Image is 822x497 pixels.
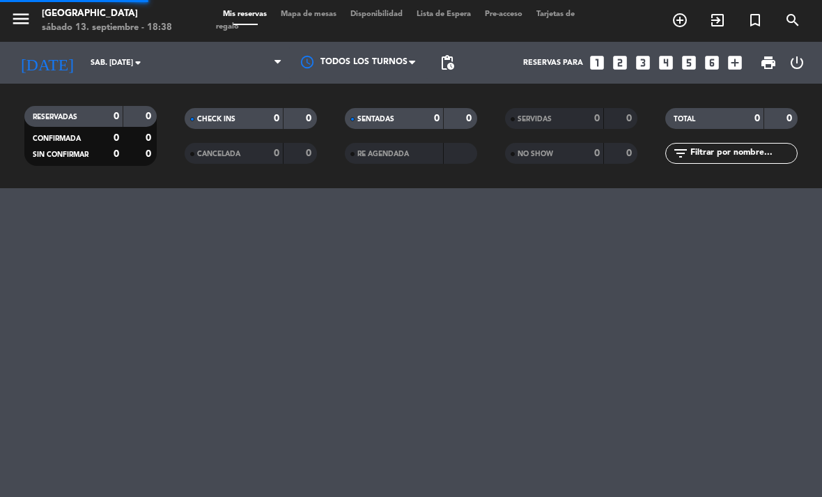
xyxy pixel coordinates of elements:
i: looks_two [611,54,629,72]
strong: 0 [594,148,600,158]
strong: 0 [754,114,760,123]
i: filter_list [672,145,689,162]
span: RESERVADAS [33,114,77,121]
strong: 0 [274,148,279,158]
i: looks_4 [657,54,675,72]
strong: 0 [146,112,154,121]
strong: 0 [274,114,279,123]
i: looks_6 [703,54,721,72]
span: pending_actions [439,54,456,71]
i: power_settings_new [789,54,805,71]
i: add_circle_outline [672,12,688,29]
i: add_box [726,54,744,72]
strong: 0 [146,133,154,143]
span: CANCELADA [197,151,240,158]
span: BUSCAR [774,8,812,32]
div: [GEOGRAPHIC_DATA] [42,7,172,21]
span: CHECK INS [197,116,235,123]
strong: 0 [466,114,474,123]
strong: 0 [626,114,635,123]
strong: 0 [114,149,119,159]
strong: 0 [114,112,119,121]
span: TOTAL [674,116,695,123]
i: arrow_drop_down [130,54,146,71]
span: Pre-acceso [478,10,529,18]
i: exit_to_app [709,12,726,29]
strong: 0 [306,148,314,158]
strong: 0 [146,149,154,159]
i: [DATE] [10,47,84,78]
span: CONFIRMADA [33,135,81,142]
span: NO SHOW [518,151,553,158]
strong: 0 [594,114,600,123]
div: sábado 13. septiembre - 18:38 [42,21,172,35]
span: SENTADAS [357,116,394,123]
strong: 0 [114,133,119,143]
i: turned_in_not [747,12,763,29]
span: RE AGENDADA [357,151,409,158]
button: menu [10,8,31,34]
div: LOG OUT [783,42,812,84]
strong: 0 [786,114,795,123]
span: WALK IN [699,8,736,32]
i: looks_5 [680,54,698,72]
span: Reservas para [523,59,583,68]
i: search [784,12,801,29]
span: print [760,54,777,71]
i: looks_3 [634,54,652,72]
span: SIN CONFIRMAR [33,151,88,158]
span: SERVIDAS [518,116,552,123]
span: Reserva especial [736,8,774,32]
input: Filtrar por nombre... [689,146,797,161]
span: Mapa de mesas [274,10,343,18]
i: menu [10,8,31,29]
strong: 0 [434,114,440,123]
span: RESERVAR MESA [661,8,699,32]
span: Mis reservas [216,10,274,18]
strong: 0 [306,114,314,123]
span: Disponibilidad [343,10,410,18]
strong: 0 [626,148,635,158]
i: looks_one [588,54,606,72]
span: Lista de Espera [410,10,478,18]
